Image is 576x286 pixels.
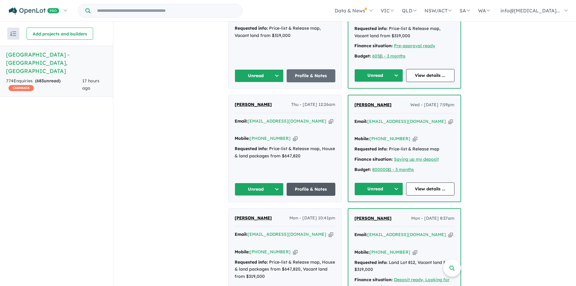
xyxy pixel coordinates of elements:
button: Unread [235,69,284,82]
a: 1 - 3 months [389,167,414,172]
strong: Email: [235,232,248,237]
div: | [354,166,454,173]
a: [PERSON_NAME] [354,101,392,109]
div: 774 Enquir ies [6,77,82,92]
span: 683 [37,78,44,84]
a: [PERSON_NAME] [235,101,272,108]
strong: Requested info: [354,26,388,31]
img: sort.svg [10,31,16,36]
button: Copy [413,136,417,142]
button: Copy [448,118,453,125]
span: Mon - [DATE] 10:41pm [289,215,335,222]
div: Price-list & Release map, House & land packages from $647,820 [235,145,335,160]
a: [PHONE_NUMBER] [369,249,410,255]
a: [EMAIL_ADDRESS][DOMAIN_NAME] [367,232,446,237]
span: Thu - [DATE] 12:26am [291,101,335,108]
button: Copy [329,231,333,238]
a: Saving up my deposit [394,156,439,162]
strong: Requested info: [235,146,268,151]
span: info@[MEDICAL_DATA]... [500,8,560,14]
strong: Email: [235,118,248,124]
div: Price-list & Release map, Vacant land from $319,000 [235,25,335,39]
a: Profile & Notes [287,69,336,82]
a: 1 - 3 months [381,53,405,59]
button: Unread [235,183,284,196]
a: View details ... [406,69,455,82]
input: Try estate name, suburb, builder or developer [92,4,241,17]
a: [EMAIL_ADDRESS][DOMAIN_NAME] [248,118,326,124]
a: [PERSON_NAME] [354,215,392,222]
div: Price-list & Release map [354,146,454,153]
span: CASHBACK [8,85,34,91]
a: 800000 [372,167,388,172]
a: [PHONE_NUMBER] [250,249,291,255]
strong: Finance situation: [354,156,393,162]
strong: Requested info: [235,259,268,265]
span: [PERSON_NAME] [354,102,392,107]
strong: Mobile: [354,136,369,141]
a: Profile & Notes [287,183,336,196]
span: Wed - [DATE] 7:59pm [410,101,454,109]
div: Price-list & Release map, House & land packages from $647,820, Vacant land from $319,000 [235,259,335,280]
img: Openlot PRO Logo White [9,7,59,15]
a: [PHONE_NUMBER] [250,136,291,141]
button: Copy [413,249,417,255]
div: Price-list & Release map, Vacant land from $319,000 [354,25,454,40]
span: Mon - [DATE] 8:37am [411,215,454,222]
strong: Email: [354,119,367,124]
strong: Requested info: [354,260,388,265]
a: [PHONE_NUMBER] [369,136,410,141]
span: 17 hours ago [82,78,99,91]
a: [EMAIL_ADDRESS][DOMAIN_NAME] [248,232,326,237]
strong: Finance situation: [354,43,393,48]
strong: Budget: [354,167,371,172]
button: Unread [354,69,403,82]
strong: Mobile: [354,249,369,255]
a: [EMAIL_ADDRESS][DOMAIN_NAME] [367,119,446,124]
div: | [354,53,454,60]
button: Copy [293,135,298,142]
a: Pre-approval ready [394,43,435,48]
strong: Mobile: [235,249,250,255]
a: View details ... [406,182,455,196]
a: 605 [372,53,380,59]
button: Add projects and builders [27,28,93,40]
strong: ( unread) [35,78,60,84]
button: Copy [329,118,333,124]
span: [PERSON_NAME] [235,102,272,107]
button: Copy [293,249,298,255]
button: Unread [354,182,403,196]
span: [PERSON_NAME] [354,215,392,221]
strong: Email: [354,232,367,237]
strong: Mobile: [235,136,250,141]
span: [PERSON_NAME] [235,215,272,221]
button: Copy [448,232,453,238]
h5: [GEOGRAPHIC_DATA] - [GEOGRAPHIC_DATA] , [GEOGRAPHIC_DATA] [6,51,107,75]
div: Land Lot 812, Vacant land from $319,000 [354,259,454,274]
strong: Finance situation: [354,277,393,282]
a: [PERSON_NAME] [235,215,272,222]
strong: Requested info: [354,146,388,152]
strong: Budget: [354,53,371,59]
strong: Requested info: [235,25,268,31]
